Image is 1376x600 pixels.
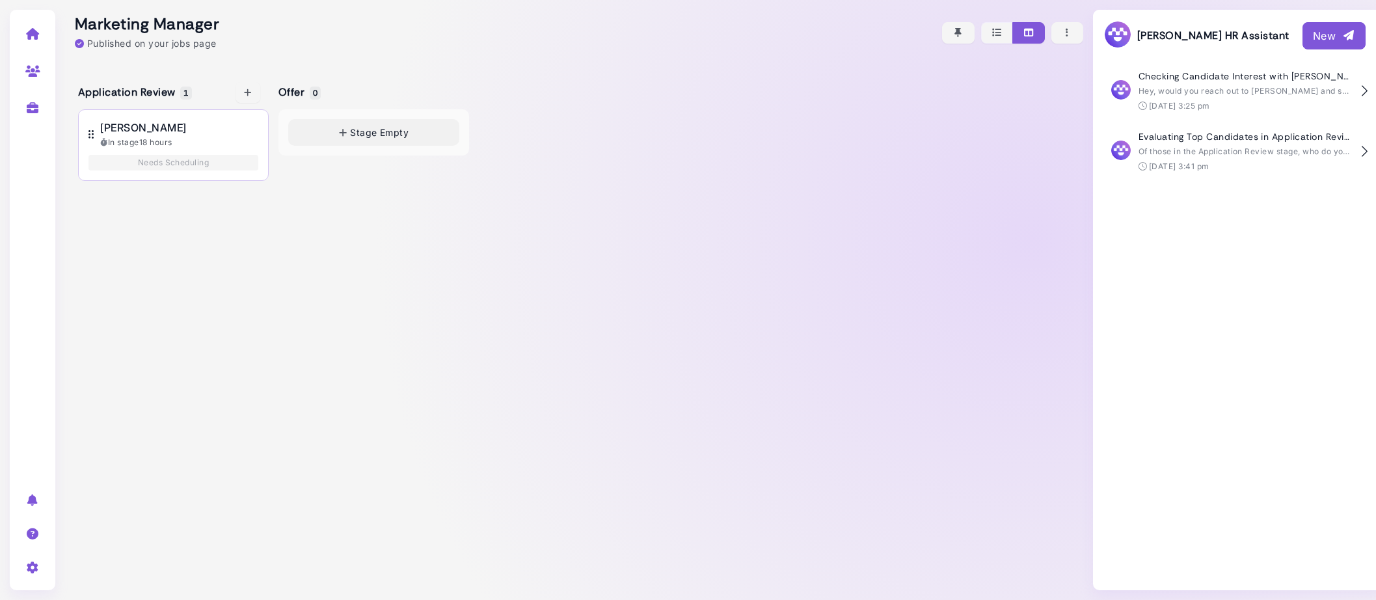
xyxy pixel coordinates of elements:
h5: Application Review [78,86,190,98]
button: [PERSON_NAME] In stage18 hours Needs Scheduling [78,109,269,181]
span: 0 [310,87,321,100]
button: New [1302,22,1366,49]
h5: Offer [278,86,319,98]
time: [DATE] 3:25 pm [1149,101,1210,111]
time: [DATE] 3:41 pm [1149,161,1209,171]
span: Stage Empty [350,126,409,139]
button: Evaluating Top Candidates in Application Review Of those in the Application Review stage, who do ... [1103,122,1366,182]
h2: Marketing Manager [75,15,219,34]
div: Published on your jobs page [75,36,217,50]
h3: [PERSON_NAME] HR Assistant [1103,20,1289,51]
div: Needs Scheduling [88,155,258,170]
h4: Checking Candidate Interest with [PERSON_NAME] [1139,71,1353,82]
span: [PERSON_NAME] [100,120,186,135]
button: Checking Candidate Interest with [PERSON_NAME] Hey, would you reach out to [PERSON_NAME] and see ... [1103,61,1366,122]
span: 1 [180,87,191,100]
div: In stage 18 hours [100,137,258,148]
div: New [1313,28,1355,44]
h4: Evaluating Top Candidates in Application Review [1139,131,1353,143]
